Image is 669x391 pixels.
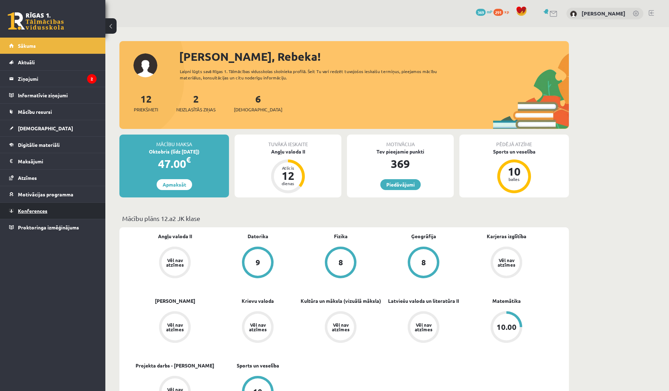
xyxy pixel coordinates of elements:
[122,214,566,223] p: Mācību plāns 12.a2 JK klase
[9,71,97,87] a: Ziņojumi2
[382,247,465,280] a: 8
[388,297,459,305] a: Latviešu valoda un literatūra II
[234,106,282,113] span: [DEMOGRAPHIC_DATA]
[18,142,60,148] span: Digitālie materiāli
[9,153,97,169] a: Maksājumi
[334,233,348,240] a: Fizika
[459,148,569,194] a: Sports un veselība 10 balles
[9,170,97,186] a: Atzīmes
[235,148,341,194] a: Angļu valoda II Atlicis 12 dienas
[347,148,454,155] div: Tev pieejamie punkti
[179,48,569,65] div: [PERSON_NAME], Rebeka!
[504,177,525,181] div: balles
[18,43,36,49] span: Sākums
[248,233,268,240] a: Datorika
[248,322,268,332] div: Vēl nav atzīmes
[339,259,343,266] div: 8
[133,247,216,280] a: Vēl nav atzīmes
[18,153,97,169] legend: Maksājumi
[8,12,64,30] a: Rīgas 1. Tālmācības vidusskola
[9,186,97,202] a: Motivācijas programma
[9,120,97,136] a: [DEMOGRAPHIC_DATA]
[493,9,503,16] span: 291
[465,311,548,344] a: 10.00
[9,87,97,103] a: Informatīvie ziņojumi
[9,219,97,235] a: Proktoringa izmēģinājums
[237,362,279,369] a: Sports un veselība
[476,9,492,14] a: 369 mP
[18,224,79,230] span: Proktoringa izmēģinājums
[382,311,465,344] a: Vēl nav atzīmes
[299,247,382,280] a: 8
[256,259,260,266] div: 9
[242,297,274,305] a: Krievu valoda
[277,166,299,170] div: Atlicis
[180,68,450,81] div: Laipni lūgts savā Rīgas 1. Tālmācības vidusskolas skolnieka profilā. Šeit Tu vari redzēt tuvojošo...
[421,259,426,266] div: 8
[216,311,299,344] a: Vēl nav atzīmes
[9,38,97,54] a: Sākums
[134,92,158,113] a: 12Priekšmeti
[504,9,509,14] span: xp
[176,106,216,113] span: Neizlasītās ziņas
[18,208,47,214] span: Konferences
[234,92,282,113] a: 6[DEMOGRAPHIC_DATA]
[157,179,192,190] a: Apmaksāt
[497,258,516,267] div: Vēl nav atzīmes
[119,155,229,172] div: 47.00
[465,247,548,280] a: Vēl nav atzīmes
[18,175,37,181] span: Atzīmes
[235,135,341,148] div: Tuvākā ieskaite
[133,311,216,344] a: Vēl nav atzīmes
[165,322,185,332] div: Vēl nav atzīmes
[277,181,299,185] div: dienas
[299,311,382,344] a: Vēl nav atzīmes
[186,155,191,165] span: €
[134,106,158,113] span: Priekšmeti
[277,170,299,181] div: 12
[487,233,526,240] a: Karjeras izglītība
[155,297,195,305] a: [PERSON_NAME]
[9,137,97,153] a: Digitālie materiāli
[347,155,454,172] div: 369
[414,322,433,332] div: Vēl nav atzīmes
[411,233,436,240] a: Ģeogrāfija
[301,297,381,305] a: Kultūra un māksla (vizuālā māksla)
[119,148,229,155] div: Oktobris (līdz [DATE])
[18,191,73,197] span: Motivācijas programma
[136,362,214,369] a: Projekta darbs - [PERSON_NAME]
[347,135,454,148] div: Motivācija
[492,297,521,305] a: Matemātika
[493,9,512,14] a: 291 xp
[176,92,216,113] a: 2Neizlasītās ziņas
[18,109,52,115] span: Mācību resursi
[158,233,192,240] a: Angļu valoda II
[87,74,97,84] i: 2
[459,148,569,155] div: Sports un veselība
[165,258,185,267] div: Vēl nav atzīmes
[18,59,35,65] span: Aktuāli
[119,135,229,148] div: Mācību maksa
[235,148,341,155] div: Angļu valoda II
[497,323,517,331] div: 10.00
[380,179,421,190] a: Piedāvājumi
[582,10,625,17] a: [PERSON_NAME]
[9,104,97,120] a: Mācību resursi
[459,135,569,148] div: Pēdējā atzīme
[476,9,486,16] span: 369
[216,247,299,280] a: 9
[18,71,97,87] legend: Ziņojumi
[9,203,97,219] a: Konferences
[18,125,73,131] span: [DEMOGRAPHIC_DATA]
[504,166,525,177] div: 10
[570,11,577,18] img: Rebeka Trofimova
[18,87,97,103] legend: Informatīvie ziņojumi
[487,9,492,14] span: mP
[9,54,97,70] a: Aktuāli
[331,322,350,332] div: Vēl nav atzīmes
